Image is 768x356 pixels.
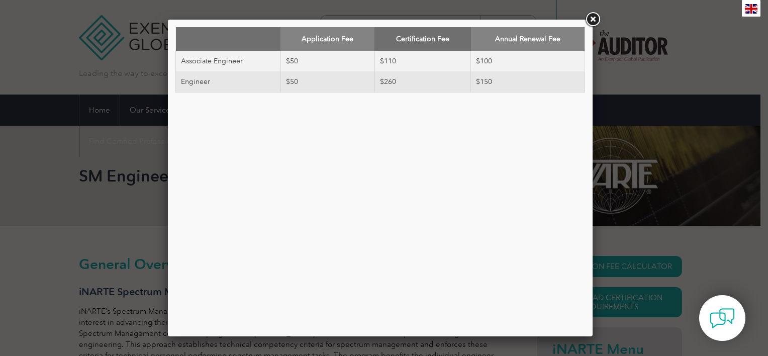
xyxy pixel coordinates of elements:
[471,71,585,93] td: $150
[584,11,602,29] a: Close
[280,71,374,93] td: $50
[374,27,470,51] th: Certification Fee
[745,4,757,14] img: en
[176,71,281,93] td: Engineer
[280,27,374,51] th: Application Fee
[471,27,585,51] th: Annual Renewal Fee
[471,51,585,71] td: $100
[374,71,470,93] td: $260
[280,51,374,71] td: $50
[710,306,735,331] img: contact-chat.png
[374,51,470,71] td: $110
[176,51,281,71] td: Associate Engineer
